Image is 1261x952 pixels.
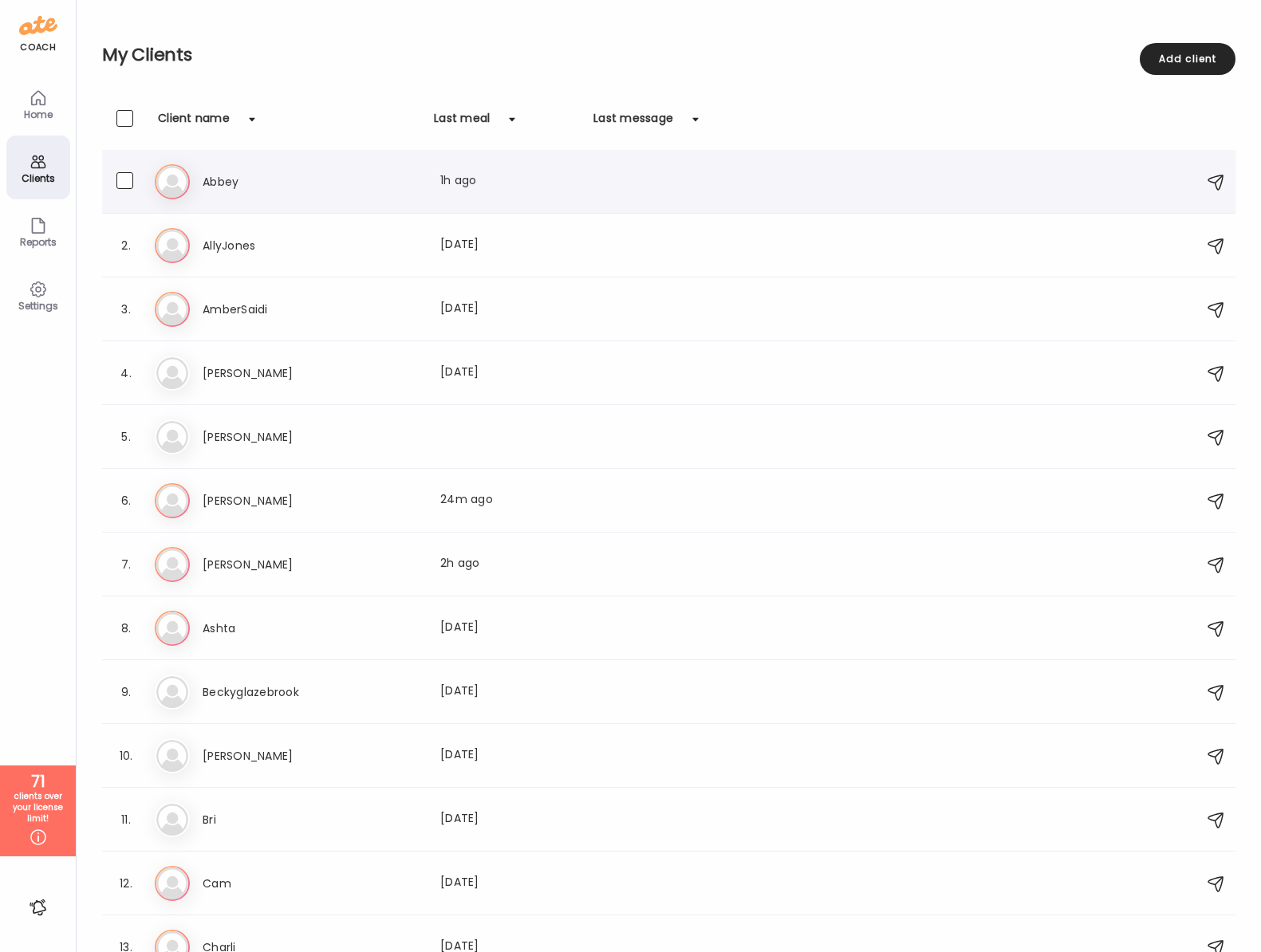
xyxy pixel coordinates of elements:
[440,300,581,319] div: [DATE]
[19,13,57,38] img: ate
[116,364,136,383] div: 4.
[10,109,67,120] div: Home
[440,874,581,893] div: [DATE]
[440,683,581,702] div: [DATE]
[203,236,343,255] h3: AllyJones
[440,746,581,765] div: [DATE]
[6,791,70,824] div: clients over your license limit!
[116,427,136,446] div: 5.
[6,772,70,791] div: 71
[20,41,56,54] div: coach
[10,301,67,311] div: Settings
[203,683,343,702] h3: Beckyglazebrook
[116,683,136,702] div: 9.
[593,110,673,136] div: Last message
[203,555,343,574] h3: [PERSON_NAME]
[203,746,343,765] h3: [PERSON_NAME]
[10,237,67,247] div: Reports
[203,491,343,510] h3: [PERSON_NAME]
[440,236,581,255] div: [DATE]
[203,172,343,191] h3: Abbey
[203,810,343,829] h3: Bri
[116,746,136,765] div: 10.
[116,236,136,255] div: 2.
[203,364,343,383] h3: [PERSON_NAME]
[440,810,581,829] div: [DATE]
[440,619,581,638] div: [DATE]
[158,110,230,136] div: Client name
[440,555,581,574] div: 2h ago
[116,619,136,638] div: 8.
[116,555,136,574] div: 7.
[440,364,581,383] div: [DATE]
[203,300,343,319] h3: AmberSaidi
[203,427,343,446] h3: [PERSON_NAME]
[1140,43,1235,75] div: Add client
[116,491,136,510] div: 6.
[116,300,136,319] div: 3.
[440,172,581,191] div: 1h ago
[102,43,1235,67] h2: My Clients
[440,491,581,510] div: 24m ago
[203,874,343,893] h3: Cam
[203,619,343,638] h3: Ashta
[116,874,136,893] div: 12.
[116,810,136,829] div: 11.
[10,173,67,183] div: Clients
[434,110,490,136] div: Last meal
